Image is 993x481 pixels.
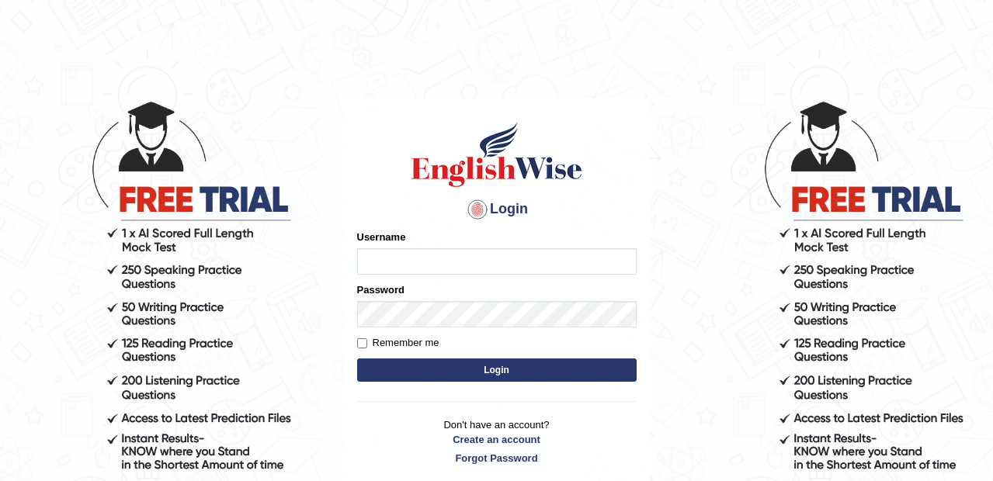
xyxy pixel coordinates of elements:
[357,335,439,351] label: Remember me
[357,338,367,348] input: Remember me
[357,417,637,465] p: Don't have an account?
[357,230,406,244] label: Username
[357,358,637,382] button: Login
[408,119,585,189] img: Logo of English Wise sign in for intelligent practice with AI
[357,197,637,222] h4: Login
[357,451,637,465] a: Forgot Password
[357,282,404,297] label: Password
[357,432,637,447] a: Create an account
